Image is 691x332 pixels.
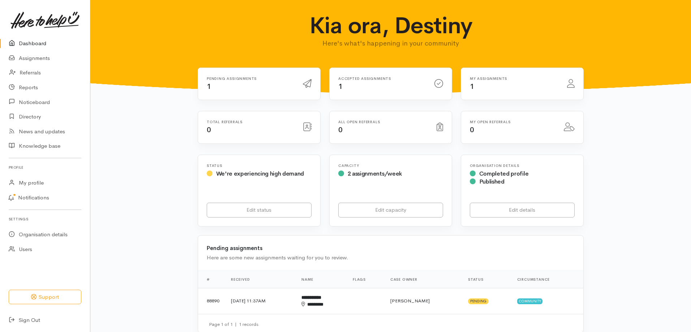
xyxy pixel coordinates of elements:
span: | [235,321,237,327]
h6: Profile [9,163,81,172]
h6: Pending assignments [207,77,294,81]
h6: Status [207,164,312,168]
button: Support [9,290,81,305]
h6: All open referrals [338,120,428,124]
div: Here are some new assignments waiting for you to review. [207,254,575,262]
b: Pending assignments [207,245,262,251]
h6: Capacity [338,164,443,168]
h6: My assignments [470,77,558,81]
span: 2 assignments/week [348,170,402,177]
td: [PERSON_NAME] [385,288,462,314]
th: Name [296,271,347,288]
td: 88890 [198,288,225,314]
span: We're experiencing high demand [216,170,304,177]
h6: Total referrals [207,120,294,124]
span: 0 [338,125,343,134]
th: # [198,271,225,288]
span: Published [479,178,505,185]
span: 0 [207,125,211,134]
h6: Settings [9,214,81,224]
small: Page 1 of 1 1 records [209,321,258,327]
span: Pending [468,298,489,304]
h6: Organisation Details [470,164,575,168]
a: Edit capacity [338,203,443,217]
p: Here's what's happening in your community [249,38,532,48]
th: Case Owner [385,271,462,288]
th: Circumstance [511,271,583,288]
h1: Kia ora, Destiny [249,13,532,38]
span: 0 [470,125,474,134]
span: 1 [470,82,474,91]
td: [DATE] 11:37AM [225,288,296,314]
a: Edit details [470,203,575,217]
a: Edit status [207,203,312,217]
h6: My open referrals [470,120,555,124]
span: 1 [338,82,343,91]
span: 1 [207,82,211,91]
th: Received [225,271,296,288]
span: Completed profile [479,170,529,177]
span: Community [517,298,543,304]
h6: Accepted assignments [338,77,426,81]
th: Flags [347,271,385,288]
th: Status [462,271,511,288]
